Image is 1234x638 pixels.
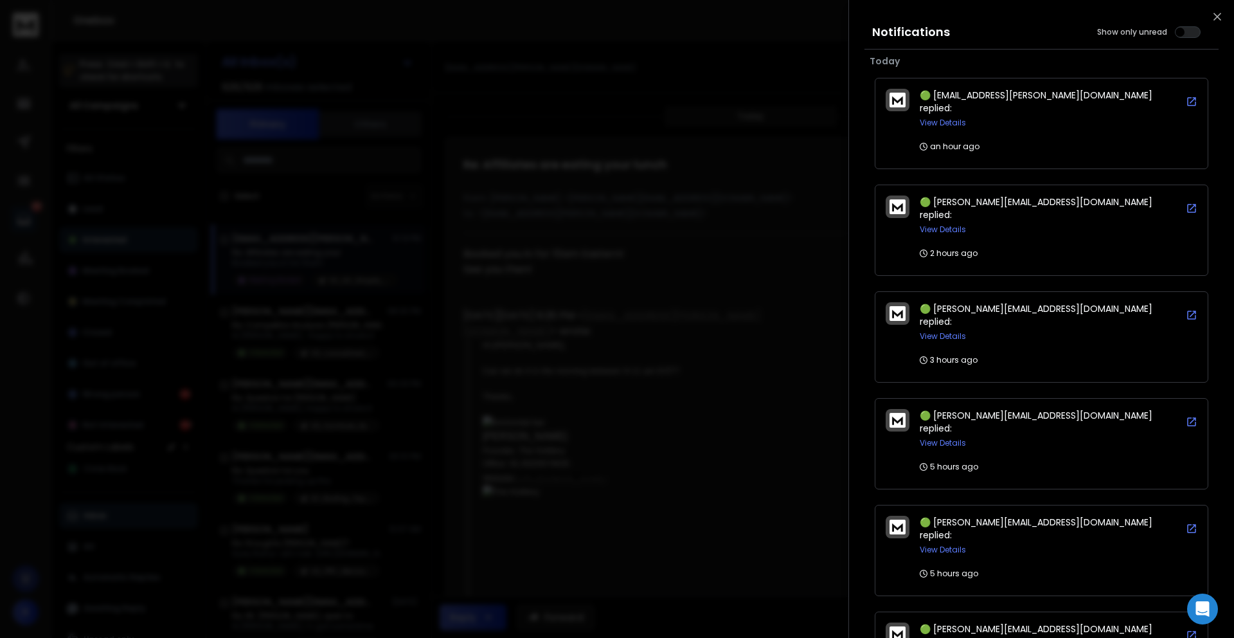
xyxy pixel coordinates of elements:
[920,462,978,472] p: 5 hours ago
[920,141,979,152] p: an hour ago
[1187,594,1218,624] div: Open Intercom Messenger
[920,438,966,448] button: View Details
[920,331,966,342] button: View Details
[920,569,978,579] p: 5 hours ago
[890,306,906,321] img: logo
[872,23,950,41] h3: Notifications
[920,196,1152,221] span: 🟢 [PERSON_NAME][EMAIL_ADDRESS][DOMAIN_NAME] replied:
[1097,27,1167,37] label: Show only unread
[920,545,966,555] button: View Details
[890,413,906,428] img: logo
[920,224,966,235] button: View Details
[920,355,978,365] p: 3 hours ago
[920,409,1152,435] span: 🟢 [PERSON_NAME][EMAIL_ADDRESS][DOMAIN_NAME] replied:
[890,93,906,107] img: logo
[920,89,1152,114] span: 🟢 [EMAIL_ADDRESS][PERSON_NAME][DOMAIN_NAME] replied:
[920,248,978,259] p: 2 hours ago
[920,516,1152,542] span: 🟢 [PERSON_NAME][EMAIL_ADDRESS][DOMAIN_NAME] replied:
[920,302,1152,328] span: 🟢 [PERSON_NAME][EMAIL_ADDRESS][DOMAIN_NAME] replied:
[890,199,906,214] img: logo
[890,520,906,534] img: logo
[920,118,966,128] button: View Details
[870,55,1213,68] p: Today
